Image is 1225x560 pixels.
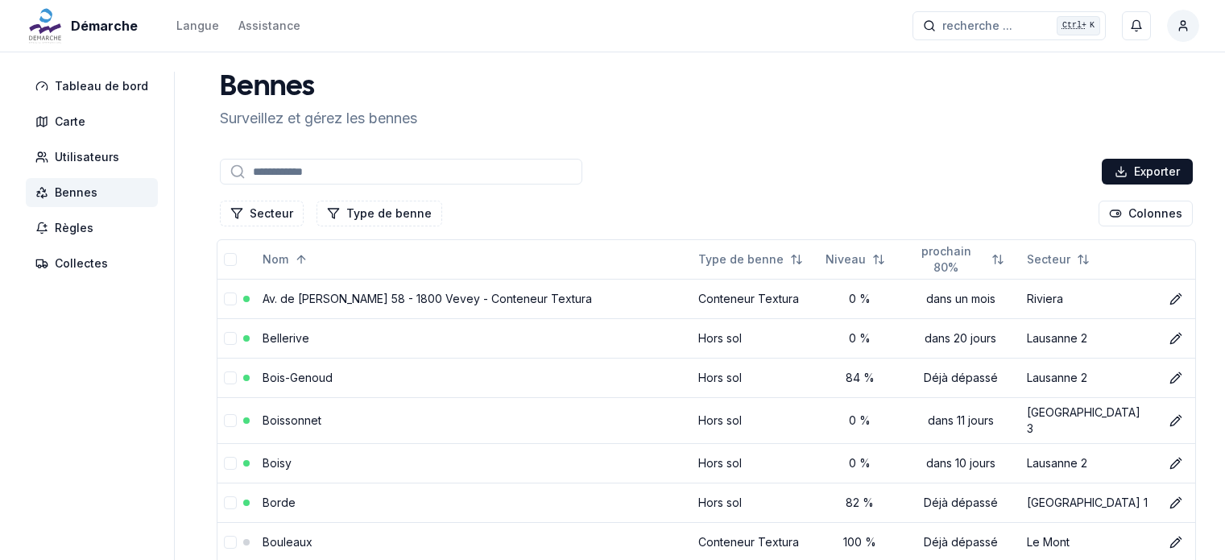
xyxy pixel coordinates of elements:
a: Assistance [238,16,300,35]
button: Not sorted. Click to sort ascending. [898,247,1015,272]
td: Hors sol [692,318,819,358]
button: select-all [224,253,237,266]
span: Bennes [55,185,97,201]
td: Lausanne 2 [1020,358,1157,397]
span: recherche ... [942,18,1012,34]
button: Langue [176,16,219,35]
td: Conteneur Textura [692,279,819,318]
div: Langue [176,18,219,34]
a: Démarche [26,16,144,35]
button: Not sorted. Click to sort ascending. [1017,247,1099,272]
span: Type de benne [698,251,784,268]
td: [GEOGRAPHIC_DATA] 1 [1020,483,1157,522]
a: Av. de [PERSON_NAME] 58 - 1800 Vevey - Conteneur Textura [263,292,592,305]
button: Cocher les colonnes [1099,201,1193,226]
a: Règles [26,214,164,243]
td: Hors sol [692,443,819,483]
div: 84 % [826,370,895,386]
button: recherche ...Ctrl+K [913,11,1106,40]
span: Règles [55,220,93,236]
td: Hors sol [692,358,819,397]
span: Niveau [826,251,866,268]
span: Tableau de bord [55,78,148,94]
td: Lausanne 2 [1020,443,1157,483]
button: select-row [224,371,237,384]
a: Borde [263,496,296,509]
button: Not sorted. Click to sort ascending. [689,247,813,272]
button: Filtrer les lignes [317,201,442,226]
div: 82 % [826,495,895,511]
div: 0 % [826,413,895,429]
div: 0 % [826,455,895,471]
a: Bennes [26,178,164,207]
button: Exporter [1102,159,1193,185]
div: dans 10 jours [908,455,1015,471]
span: Secteur [1027,251,1070,268]
div: Déjà dépassé [908,495,1015,511]
img: Démarche Logo [26,6,64,45]
button: Filtrer les lignes [220,201,304,226]
td: Riviera [1020,279,1157,318]
a: Collectes [26,249,164,278]
td: Lausanne 2 [1020,318,1157,358]
a: Bouleaux [263,535,312,549]
td: Hors sol [692,483,819,522]
div: dans un mois [908,291,1015,307]
a: Tableau de bord [26,72,164,101]
span: Collectes [55,255,108,272]
td: [GEOGRAPHIC_DATA] 3 [1020,397,1157,443]
button: select-row [224,414,237,427]
span: Carte [55,114,85,130]
div: dans 11 jours [908,413,1015,429]
h1: Bennes [220,72,417,104]
button: select-row [224,332,237,345]
button: select-row [224,457,237,470]
button: Sorted ascending. Click to sort descending. [253,247,317,272]
span: prochain 80% [908,243,986,276]
div: Déjà dépassé [908,370,1015,386]
span: Nom [263,251,288,268]
a: Boissonnet [263,413,321,427]
button: select-row [224,536,237,549]
div: Déjà dépassé [908,534,1015,550]
a: Utilisateurs [26,143,164,172]
td: Hors sol [692,397,819,443]
div: 100 % [826,534,895,550]
button: Not sorted. Click to sort ascending. [816,247,895,272]
button: select-row [224,292,237,305]
span: Utilisateurs [55,149,119,165]
a: Bois-Genoud [263,371,333,384]
p: Surveillez et gérez les bennes [220,107,417,130]
span: Démarche [71,16,138,35]
div: dans 20 jours [908,330,1015,346]
a: Carte [26,107,164,136]
a: Bellerive [263,331,309,345]
div: 0 % [826,291,895,307]
div: 0 % [826,330,895,346]
button: select-row [224,496,237,509]
a: Boisy [263,456,292,470]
